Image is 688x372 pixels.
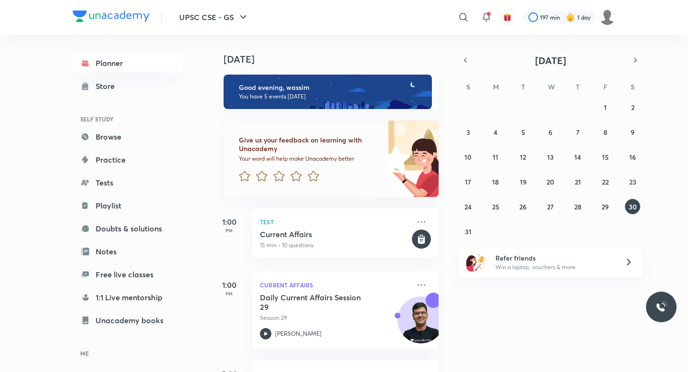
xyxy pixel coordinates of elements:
[466,128,470,137] abbr: August 3, 2025
[625,199,640,214] button: August 30, 2025
[73,242,183,261] a: Notes
[543,174,558,189] button: August 20, 2025
[516,149,531,164] button: August 12, 2025
[656,301,667,313] img: ttu
[224,54,448,65] h4: [DATE]
[488,199,503,214] button: August 25, 2025
[73,150,183,169] a: Practice
[547,202,554,211] abbr: August 27, 2025
[73,345,183,361] h6: ME
[461,124,476,140] button: August 3, 2025
[625,174,640,189] button: August 23, 2025
[598,199,613,214] button: August 29, 2025
[574,153,581,162] abbr: August 14, 2025
[260,216,410,228] p: Test
[210,228,248,233] p: PM
[239,155,378,163] p: Your word will help make Unacademy better
[548,128,552,137] abbr: August 6, 2025
[547,153,554,162] abbr: August 13, 2025
[598,149,613,164] button: August 15, 2025
[210,279,248,291] h5: 1:00
[465,177,471,186] abbr: August 17, 2025
[603,82,607,91] abbr: Friday
[260,314,410,322] p: Session 29
[548,82,555,91] abbr: Wednesday
[575,177,581,186] abbr: August 21, 2025
[260,293,379,312] h5: Daily Current Affairs Session 29
[516,174,531,189] button: August 19, 2025
[488,174,503,189] button: August 18, 2025
[520,153,526,162] abbr: August 12, 2025
[73,219,183,238] a: Doubts & solutions
[602,202,609,211] abbr: August 29, 2025
[631,103,634,112] abbr: August 2, 2025
[631,128,634,137] abbr: August 9, 2025
[519,202,527,211] abbr: August 26, 2025
[599,9,615,25] img: wassim
[602,177,609,186] abbr: August 22, 2025
[521,128,525,137] abbr: August 5, 2025
[461,199,476,214] button: August 24, 2025
[629,202,637,211] abbr: August 30, 2025
[472,54,629,67] button: [DATE]
[570,124,585,140] button: August 7, 2025
[625,124,640,140] button: August 9, 2025
[576,82,580,91] abbr: Thursday
[210,291,248,296] p: PM
[495,253,613,263] h6: Refer friends
[73,196,183,215] a: Playlist
[598,124,613,140] button: August 8, 2025
[629,177,636,186] abbr: August 23, 2025
[73,11,150,24] a: Company Logo
[349,120,439,197] img: feedback_image
[625,99,640,115] button: August 2, 2025
[516,199,531,214] button: August 26, 2025
[224,75,432,109] img: evening
[398,302,444,348] img: Avatar
[73,173,183,192] a: Tests
[494,128,497,137] abbr: August 4, 2025
[73,127,183,146] a: Browse
[466,82,470,91] abbr: Sunday
[464,202,472,211] abbr: August 24, 2025
[570,149,585,164] button: August 14, 2025
[73,288,183,307] a: 1:1 Live mentorship
[625,149,640,164] button: August 16, 2025
[464,153,472,162] abbr: August 10, 2025
[173,8,255,27] button: UPSC CSE - GS
[520,177,527,186] abbr: August 19, 2025
[566,12,575,22] img: streak
[73,54,183,73] a: Planner
[73,11,150,22] img: Company Logo
[73,311,183,330] a: Unacademy books
[466,252,485,272] img: referral
[275,329,322,338] p: [PERSON_NAME]
[260,241,410,250] p: 15 min • 10 questions
[493,82,499,91] abbr: Monday
[503,13,512,22] img: avatar
[73,77,183,96] a: Store
[239,83,423,92] h6: Good evening, wassim
[461,224,476,239] button: August 31, 2025
[521,82,525,91] abbr: Tuesday
[570,199,585,214] button: August 28, 2025
[602,153,609,162] abbr: August 15, 2025
[488,149,503,164] button: August 11, 2025
[604,103,607,112] abbr: August 1, 2025
[543,149,558,164] button: August 13, 2025
[598,99,613,115] button: August 1, 2025
[260,279,410,291] p: Current Affairs
[535,54,566,67] span: [DATE]
[239,93,423,100] p: You have 5 events [DATE]
[73,265,183,284] a: Free live classes
[603,128,607,137] abbr: August 8, 2025
[488,124,503,140] button: August 4, 2025
[543,199,558,214] button: August 27, 2025
[576,128,580,137] abbr: August 7, 2025
[239,136,378,153] h6: Give us your feedback on learning with Unacademy
[495,263,613,272] p: Win a laptop, vouchers & more
[210,216,248,228] h5: 1:00
[492,202,499,211] abbr: August 25, 2025
[73,111,183,127] h6: SELF STUDY
[260,230,410,239] h5: Current Affairs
